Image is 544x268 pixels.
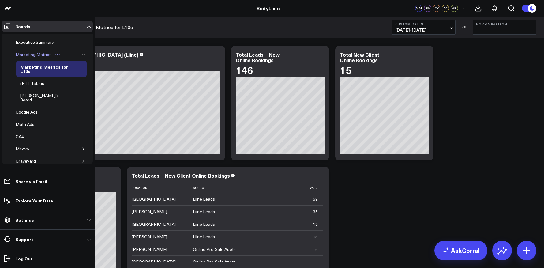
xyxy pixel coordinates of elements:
div: EA [424,5,431,12]
div: Meta Ads [14,121,36,128]
div: VS [459,25,470,29]
div: rETL Tables [19,80,46,87]
th: Value [295,183,323,193]
a: Marketing MetricsOpen board menu [12,48,65,61]
p: Log Out [15,256,32,261]
div: 19 [313,221,318,227]
div: [PERSON_NAME] [132,209,167,215]
a: MeevoOpen board menu [12,143,42,155]
a: BodyLase [257,5,280,12]
p: Support [15,237,33,242]
div: 18 [313,234,318,240]
p: Settings [15,217,34,222]
a: Log Out [2,253,93,264]
button: + [460,5,467,12]
div: CK [433,5,440,12]
div: Marketing Metrics for L10s [19,63,73,75]
div: Liine Leads [193,196,215,202]
th: Location [132,183,193,193]
b: No Comparison [476,22,533,26]
div: [PERSON_NAME] [132,234,167,240]
button: No Comparison [473,20,536,35]
a: GraveyardOpen board menu [12,155,49,167]
div: 146 [236,64,253,75]
div: Graveyard [14,157,37,165]
a: Executive SummaryOpen board menu [12,36,67,48]
b: Custom Dates [395,22,452,26]
a: Google AdsOpen board menu [12,106,51,118]
button: Custom Dates[DATE]-[DATE] [392,20,456,35]
div: Liine Leads [193,221,215,227]
div: Liine Leads [193,209,215,215]
div: Marketing Metrics [14,51,53,58]
div: 35 [313,209,318,215]
div: Online Pre-Sale Appts [193,246,236,252]
div: AC [442,5,449,12]
div: [GEOGRAPHIC_DATA] [132,196,176,202]
a: Marketing Metrics for L10s [72,24,133,31]
a: AskCorral [434,241,487,260]
div: Liine Leads [193,234,215,240]
div: GA4 [14,133,25,140]
div: Google Ads [14,108,39,116]
div: [PERSON_NAME] [132,246,167,252]
div: [GEOGRAPHIC_DATA] [132,259,176,265]
a: Meta AdsOpen board menu [12,118,47,130]
span: [DATE] - [DATE] [395,28,452,32]
p: Explore Your Data [15,198,53,203]
a: rETL TablesOpen board menu [16,77,57,89]
a: Marketing Metrics for L10sOpen board menu [16,61,83,77]
button: Open board menu [53,52,62,57]
th: Source [193,183,295,193]
span: + [462,6,465,10]
div: AB [451,5,458,12]
div: Executive Summary [14,39,55,46]
a: GA4Open board menu [12,130,37,143]
div: 5 [315,246,318,252]
div: Total Leads + New Client Online Bookings [132,172,230,179]
a: [PERSON_NAME]'s BoardOpen board menu [16,89,83,106]
div: Meevo [14,145,31,153]
div: 15 [340,64,351,75]
div: Total New Client Online Bookings [340,51,379,63]
div: Total Leads + New Online Bookings [236,51,280,63]
div: [GEOGRAPHIC_DATA] [132,221,176,227]
div: 59 [313,196,318,202]
p: Share via Email [15,179,47,184]
div: 5 [315,259,318,265]
div: Online Pre-Sale Appts [193,259,236,265]
p: Boards [15,24,30,29]
div: MM [415,5,422,12]
div: [PERSON_NAME]'s Board [19,92,72,104]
